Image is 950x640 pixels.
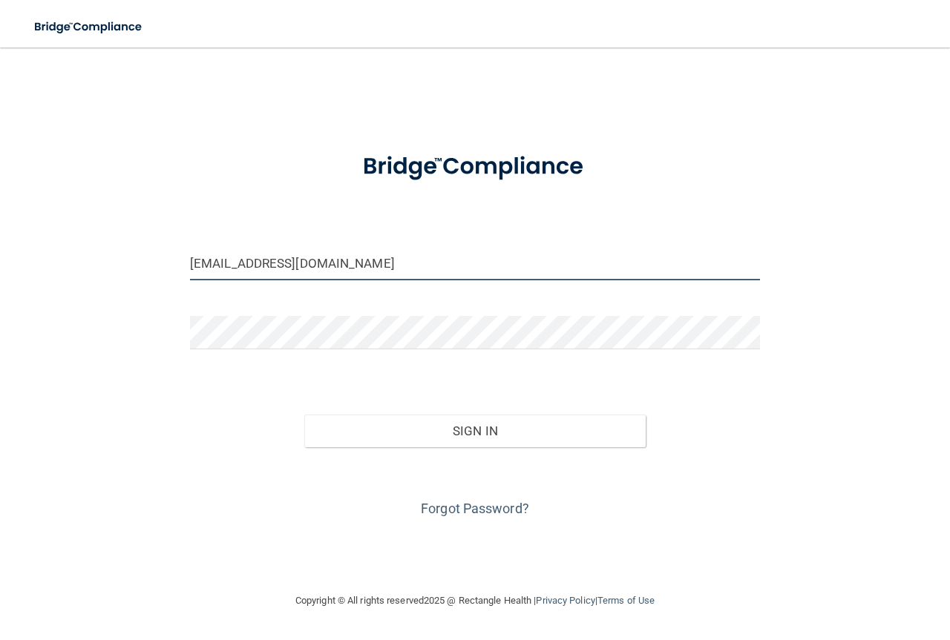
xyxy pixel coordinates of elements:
[22,12,156,42] img: bridge_compliance_login_screen.278c3ca4.svg
[421,501,529,516] a: Forgot Password?
[204,577,746,624] div: Copyright © All rights reserved 2025 @ Rectangle Health | |
[536,595,594,606] a: Privacy Policy
[338,136,612,197] img: bridge_compliance_login_screen.278c3ca4.svg
[304,415,646,447] button: Sign In
[190,247,760,280] input: Email
[597,595,655,606] a: Terms of Use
